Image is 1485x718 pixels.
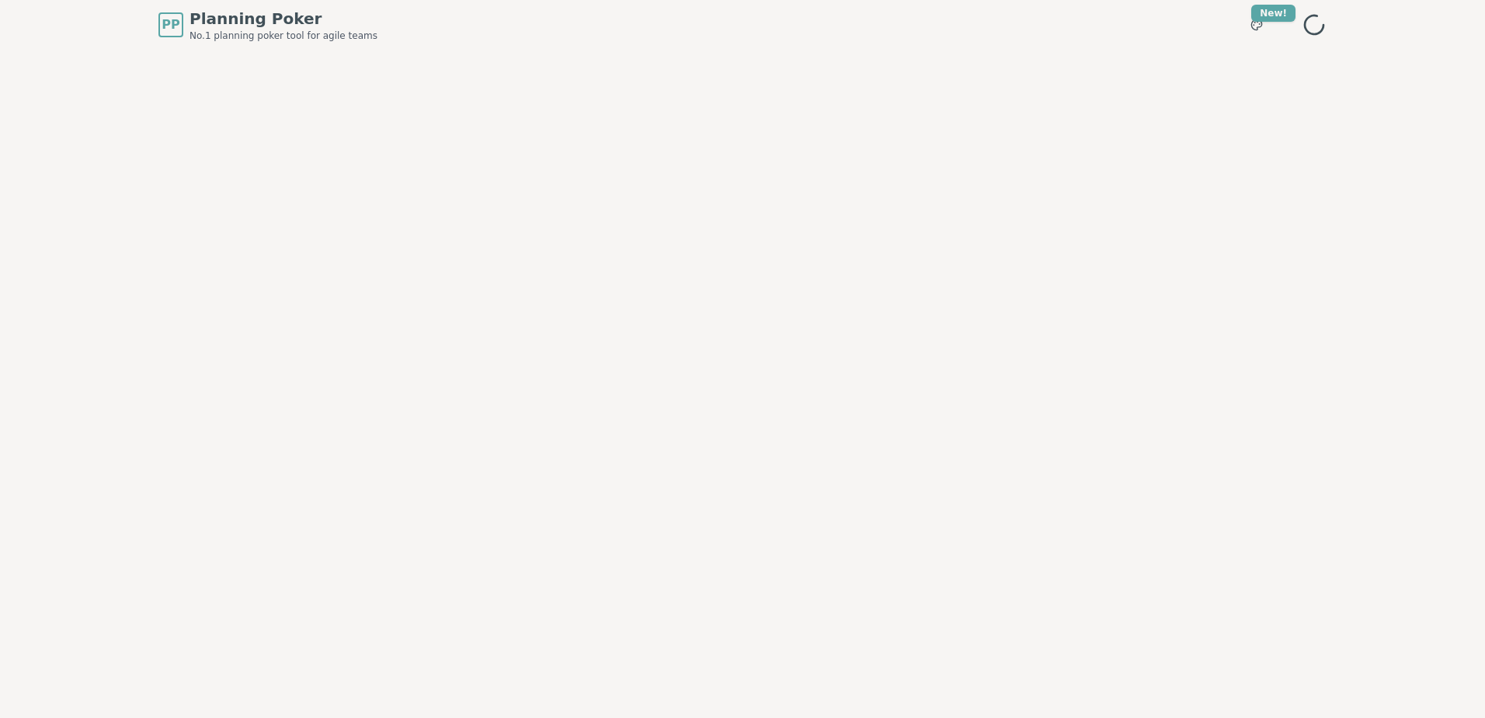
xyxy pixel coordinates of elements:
span: PP [162,16,179,34]
span: No.1 planning poker tool for agile teams [190,30,377,42]
div: New! [1251,5,1295,22]
a: PPPlanning PokerNo.1 planning poker tool for agile teams [158,8,377,42]
button: New! [1243,11,1271,39]
span: Planning Poker [190,8,377,30]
